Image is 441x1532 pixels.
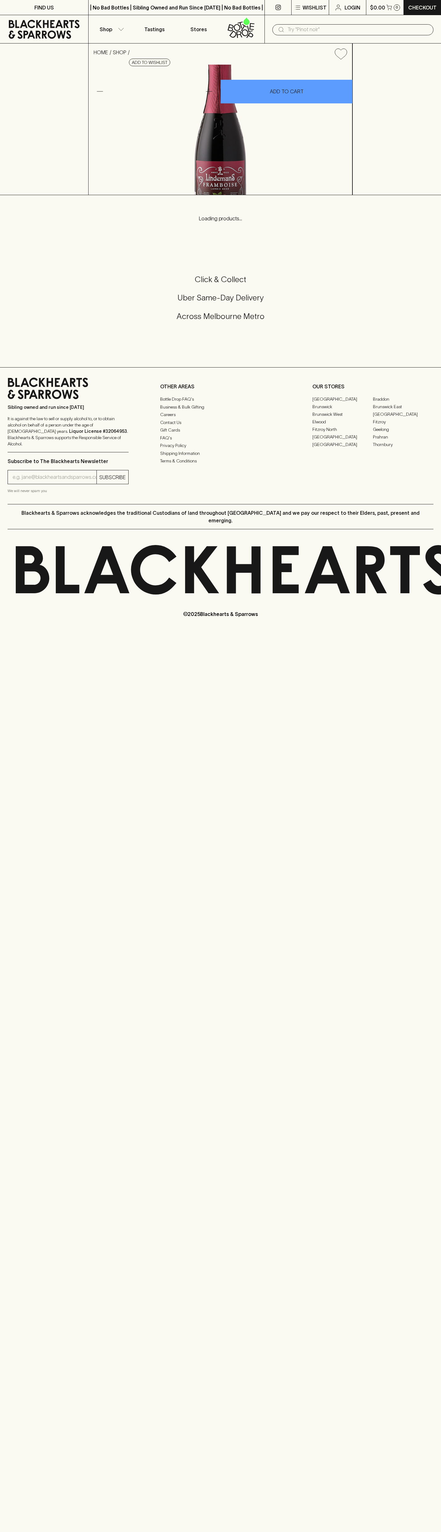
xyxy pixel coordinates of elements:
[312,403,373,410] a: Brunswick
[177,15,221,43] a: Stores
[6,215,435,222] p: Loading products...
[160,396,281,403] a: Bottle Drop FAQ's
[129,59,170,66] button: Add to wishlist
[373,433,433,441] a: Prahran
[8,274,433,285] h5: Click & Collect
[373,403,433,410] a: Brunswick East
[8,488,129,494] p: We will never spam you
[345,4,360,11] p: Login
[13,472,96,482] input: e.g. jane@blackheartsandsparrows.com.au
[8,249,433,355] div: Call to action block
[160,442,281,450] a: Privacy Policy
[373,410,433,418] a: [GEOGRAPHIC_DATA]
[160,403,281,411] a: Business & Bulk Gifting
[408,4,437,11] p: Checkout
[144,26,165,33] p: Tastings
[160,457,281,465] a: Terms & Conditions
[8,457,129,465] p: Subscribe to The Blackhearts Newsletter
[160,450,281,457] a: Shipping Information
[89,65,352,195] img: 2912.png
[89,15,133,43] button: Shop
[132,15,177,43] a: Tastings
[221,80,352,103] button: ADD TO CART
[373,426,433,433] a: Geelong
[312,433,373,441] a: [GEOGRAPHIC_DATA]
[100,26,112,33] p: Shop
[312,383,433,390] p: OUR STORES
[113,49,126,55] a: SHOP
[94,49,108,55] a: HOME
[8,415,129,447] p: It is against the law to sell or supply alcohol to, or to obtain alcohol on behalf of a person un...
[160,419,281,426] a: Contact Us
[190,26,207,33] p: Stores
[312,441,373,448] a: [GEOGRAPHIC_DATA]
[287,25,428,35] input: Try "Pinot noir"
[312,395,373,403] a: [GEOGRAPHIC_DATA]
[373,418,433,426] a: Fitzroy
[373,395,433,403] a: Braddon
[99,473,126,481] p: SUBSCRIBE
[270,88,304,95] p: ADD TO CART
[396,6,398,9] p: 0
[303,4,327,11] p: Wishlist
[8,311,433,322] h5: Across Melbourne Metro
[312,426,373,433] a: Fitzroy North
[160,434,281,442] a: FAQ's
[8,293,433,303] h5: Uber Same-Day Delivery
[97,470,128,484] button: SUBSCRIBE
[34,4,54,11] p: FIND US
[160,411,281,419] a: Careers
[312,410,373,418] a: Brunswick West
[8,404,129,410] p: Sibling owned and run since [DATE]
[12,509,429,524] p: Blackhearts & Sparrows acknowledges the traditional Custodians of land throughout [GEOGRAPHIC_DAT...
[373,441,433,448] a: Thornbury
[160,383,281,390] p: OTHER AREAS
[69,429,127,434] strong: Liquor License #32064953
[160,427,281,434] a: Gift Cards
[332,46,350,62] button: Add to wishlist
[370,4,385,11] p: $0.00
[312,418,373,426] a: Elwood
